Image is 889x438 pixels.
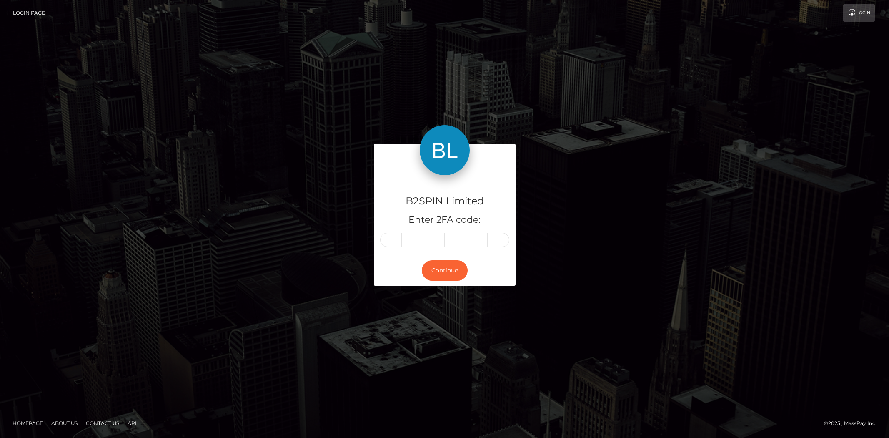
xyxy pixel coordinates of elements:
a: Homepage [9,417,46,430]
a: Login Page [13,4,45,22]
a: About Us [48,417,81,430]
a: API [124,417,140,430]
a: Contact Us [83,417,123,430]
img: B2SPIN Limited [420,125,470,175]
h5: Enter 2FA code: [380,214,509,227]
h4: B2SPIN Limited [380,194,509,209]
a: Login [843,4,875,22]
div: © 2025 , MassPay Inc. [824,419,883,428]
button: Continue [422,260,468,281]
